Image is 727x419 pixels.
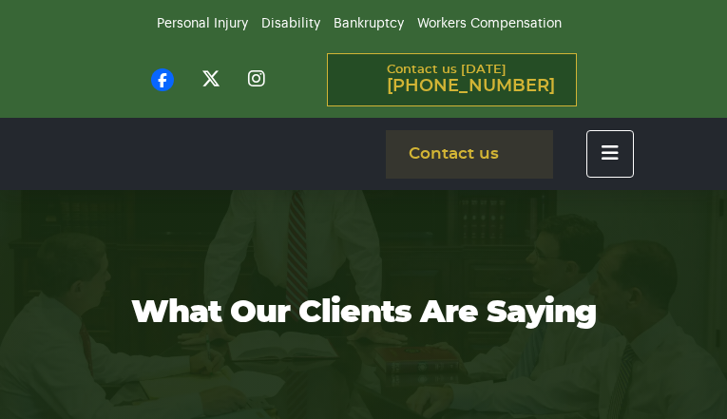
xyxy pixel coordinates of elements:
[387,64,555,96] p: Contact us [DATE]
[327,53,577,106] a: Contact us [DATE][PHONE_NUMBER]
[417,17,562,30] a: Workers Compensation
[586,130,634,178] button: Toggle navigation
[386,130,553,179] a: Contact us
[334,17,404,30] a: Bankruptcy
[261,17,320,30] a: Disability
[79,129,250,179] img: logo
[387,77,555,96] span: [PHONE_NUMBER]
[157,17,248,30] a: Personal Injury
[79,295,649,333] h1: What our clients are saying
